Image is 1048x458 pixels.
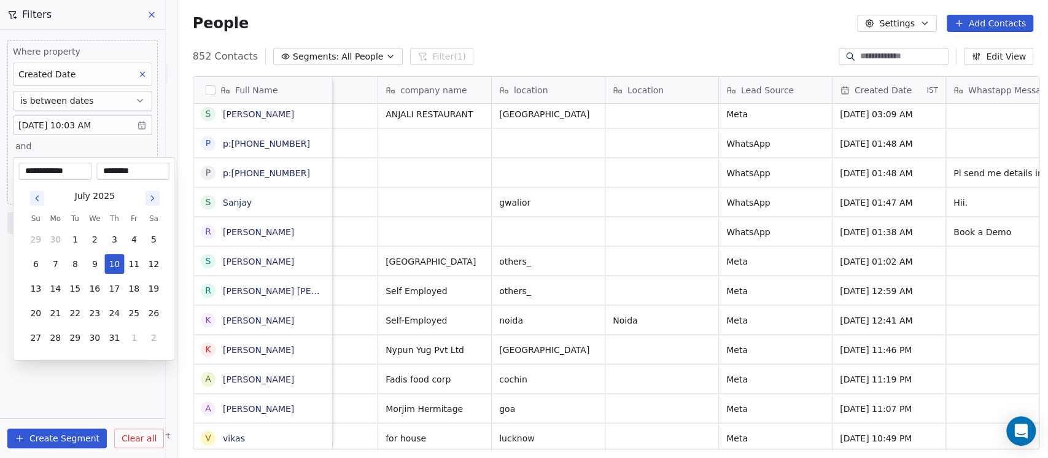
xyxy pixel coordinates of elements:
button: 1 [65,230,85,249]
button: 1 [124,328,144,347]
button: 3 [104,230,124,249]
button: 24 [104,303,124,323]
button: 29 [26,230,45,249]
button: 20 [26,303,45,323]
div: July 2025 [75,190,115,203]
button: 14 [45,279,65,298]
button: Go to next month [144,190,161,207]
button: 2 [85,230,104,249]
button: 31 [104,328,124,347]
button: 12 [144,254,163,274]
th: Wednesday [85,212,104,225]
button: 11 [124,254,144,274]
button: 17 [104,279,124,298]
th: Monday [45,212,65,225]
th: Sunday [26,212,45,225]
button: 4 [124,230,144,249]
button: 10 [104,254,124,274]
button: 7 [45,254,65,274]
button: 9 [85,254,104,274]
button: 23 [85,303,104,323]
th: Friday [124,212,144,225]
button: 8 [65,254,85,274]
button: 16 [85,279,104,298]
button: 21 [45,303,65,323]
button: 22 [65,303,85,323]
button: 25 [124,303,144,323]
button: 6 [26,254,45,274]
button: 28 [45,328,65,347]
button: 27 [26,328,45,347]
button: 30 [85,328,104,347]
th: Saturday [144,212,163,225]
button: 18 [124,279,144,298]
button: 30 [45,230,65,249]
button: 15 [65,279,85,298]
button: Go to previous month [28,190,45,207]
button: 5 [144,230,163,249]
th: Tuesday [65,212,85,225]
button: 2 [144,328,163,347]
button: 29 [65,328,85,347]
button: 26 [144,303,163,323]
button: 13 [26,279,45,298]
th: Thursday [104,212,124,225]
button: 19 [144,279,163,298]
